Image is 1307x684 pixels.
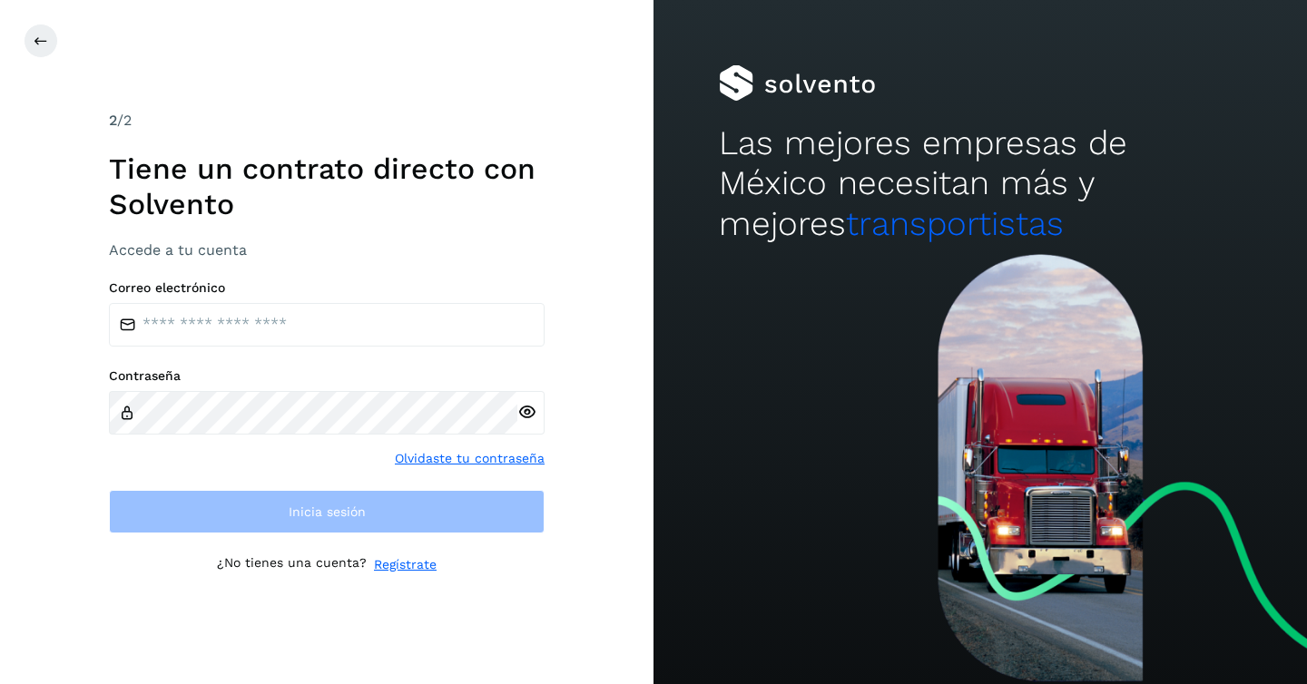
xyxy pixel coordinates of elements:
span: Inicia sesión [289,505,366,518]
p: ¿No tienes una cuenta? [217,555,367,574]
div: /2 [109,110,545,132]
h2: Las mejores empresas de México necesitan más y mejores [719,123,1242,244]
h1: Tiene un contrato directo con Solvento [109,151,545,221]
button: Inicia sesión [109,490,545,533]
label: Correo electrónico [109,280,545,296]
h3: Accede a tu cuenta [109,241,545,259]
label: Contraseña [109,368,545,384]
a: Regístrate [374,555,437,574]
a: Olvidaste tu contraseña [395,449,545,468]
span: transportistas [846,204,1064,243]
span: 2 [109,112,117,129]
